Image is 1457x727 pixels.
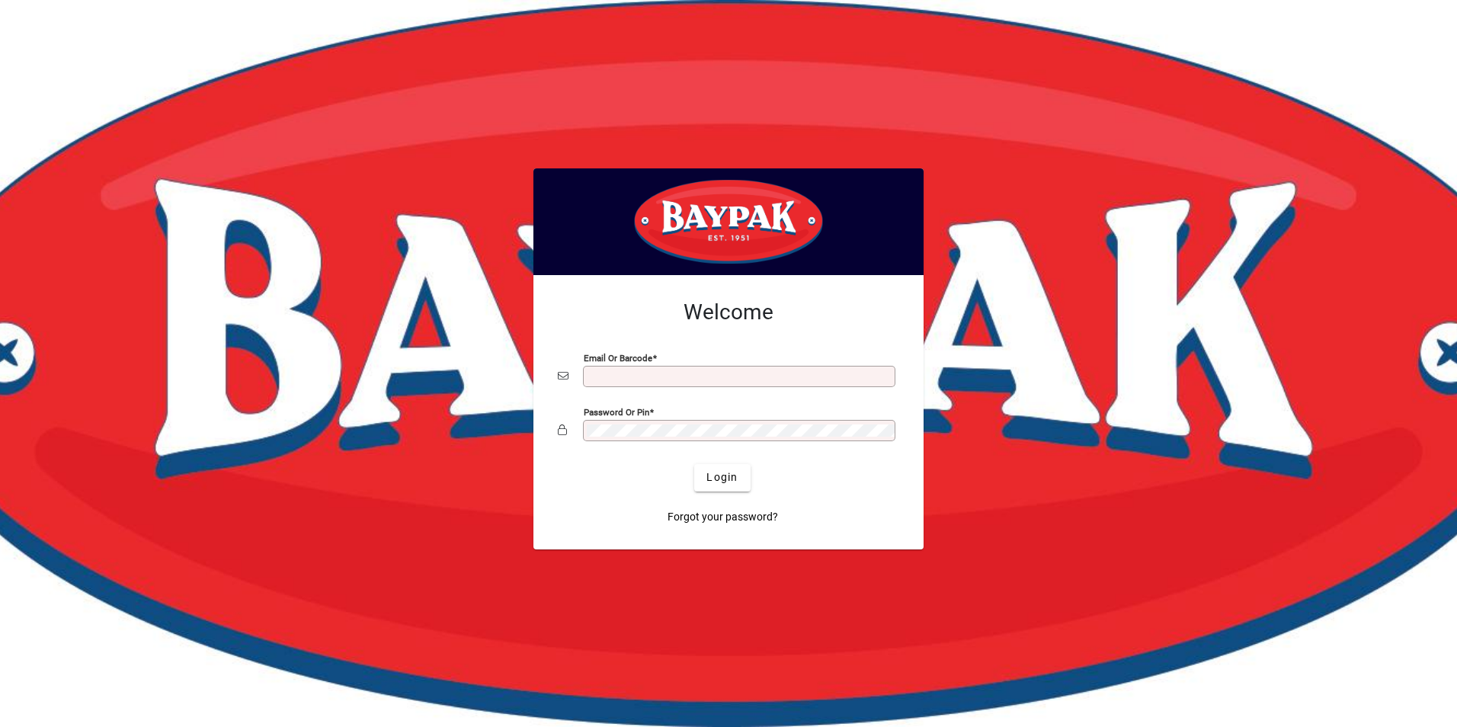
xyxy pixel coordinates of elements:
span: Login [706,469,738,485]
mat-label: Email or Barcode [584,352,652,363]
span: Forgot your password? [668,509,778,525]
mat-label: Password or Pin [584,406,649,417]
a: Forgot your password? [661,504,784,531]
h2: Welcome [558,299,899,325]
button: Login [694,464,750,492]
